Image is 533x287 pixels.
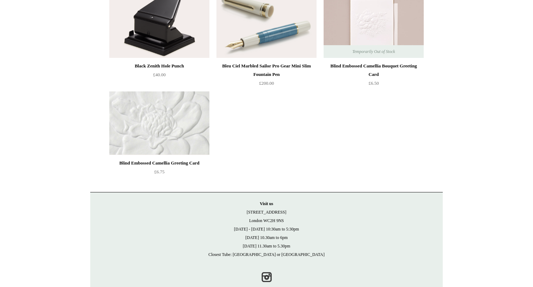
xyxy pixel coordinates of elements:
[153,72,166,77] span: £40.00
[260,201,273,206] strong: Visit us
[259,269,274,285] a: Instagram
[109,62,209,91] a: Black Zenith Hole Punch £40.00
[97,199,436,259] p: [STREET_ADDRESS] London WC2H 9NS [DATE] - [DATE] 10:30am to 5:30pm [DATE] 10.30am to 6pm [DATE] 1...
[111,62,208,70] div: Black Zenith Hole Punch
[218,62,315,79] div: Bleu Ciel Marbled Sailor Pro Gear Mini Slim Fountain Pen
[109,159,209,188] a: Blind Embossed Camellia Greeting Card £6.75
[154,169,164,174] span: £6.75
[111,159,208,167] div: Blind Embossed Camellia Greeting Card
[109,91,209,155] a: Blind Embossed Camellia Greeting Card Blind Embossed Camellia Greeting Card
[325,62,422,79] div: Blind Embossed Camellia Bouquet Greeting Card
[345,45,402,58] span: Temporarily Out of Stock
[259,80,274,86] span: £200.00
[216,62,317,91] a: Bleu Ciel Marbled Sailor Pro Gear Mini Slim Fountain Pen £200.00
[109,91,209,155] img: Blind Embossed Camellia Greeting Card
[368,80,379,86] span: £6.50
[324,62,424,91] a: Blind Embossed Camellia Bouquet Greeting Card £6.50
